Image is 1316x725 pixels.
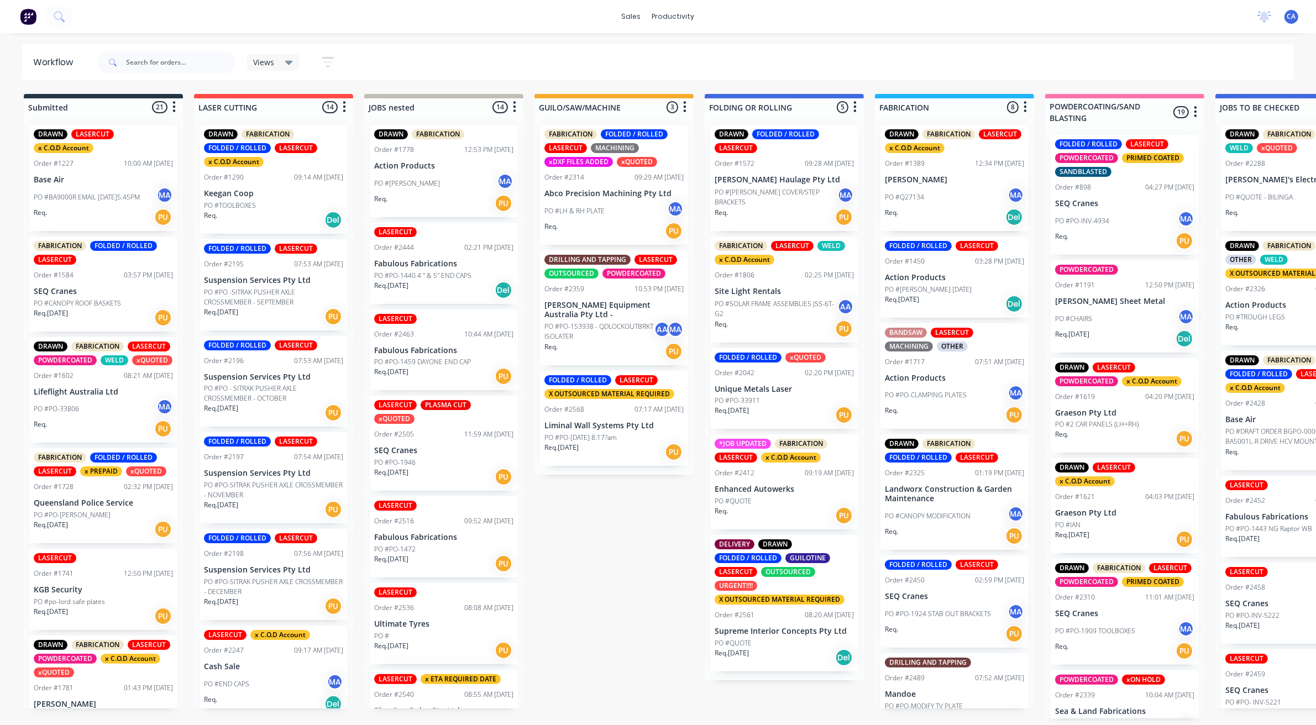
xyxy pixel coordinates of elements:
[667,201,684,217] div: MA
[374,145,414,155] div: Order #1778
[412,129,464,139] div: FABRICATION
[885,159,925,169] div: Order #1389
[615,375,658,385] div: LASERCUT
[1055,216,1109,226] p: PO #PO-INV-4934
[544,342,558,352] p: Req.
[835,320,853,338] div: PU
[34,129,67,139] div: DRAWN
[937,342,968,351] div: OTHER
[591,143,639,153] div: MACHINING
[204,383,343,403] p: PO #PO - SITRAK PUSHER AXLE CROSSMEMBER - OCTOBER
[544,284,584,294] div: Order #2359
[34,466,76,476] div: LASERCUT
[837,298,854,315] div: AA
[544,157,613,167] div: xDXF FILES ADDED
[544,255,631,265] div: DRILLING AND TAPPING
[1005,295,1023,313] div: Del
[771,241,814,251] div: LASERCUT
[1055,419,1139,429] p: PO #2 CAR PANELS (LH+RH)
[540,125,688,245] div: FABRICATIONFOLDED / ROLLEDLASERCUTMACHININGxDXF FILES ADDEDxQUOTEDOrder #231409:29 AM [DATE]Abco ...
[1055,280,1095,290] div: Order #1191
[885,273,1024,282] p: Action Products
[275,244,317,254] div: LASERCUT
[617,157,657,167] div: xQUOTED
[71,342,124,351] div: FABRICATION
[805,159,854,169] div: 09:28 AM [DATE]
[837,187,854,203] div: MA
[715,129,748,139] div: DRAWN
[1225,284,1265,294] div: Order #2326
[715,353,782,362] div: FOLDED / ROLLED
[1225,312,1285,322] p: PO #TROUGH LEGS
[1051,358,1199,453] div: DRAWNLASERCUTPOWDERCOATEDx C.O.D AccountOrder #161904:20 PM [DATE]Graeson Pty LtdPO #2 CAR PANELS...
[885,374,1024,383] p: Action Products
[1145,392,1194,402] div: 04:20 PM [DATE]
[156,398,173,415] div: MA
[1055,297,1194,306] p: [PERSON_NAME] Sheet Metal
[715,368,754,378] div: Order #2042
[1287,12,1296,22] span: CA
[885,208,898,218] p: Req.
[374,314,417,324] div: LASERCUT
[324,211,342,229] div: Del
[464,329,513,339] div: 10:44 AM [DATE]
[71,129,114,139] div: LASERCUT
[1093,463,1135,472] div: LASERCUT
[80,466,122,476] div: x PREPAID
[29,337,177,443] div: DRAWNFABRICATIONLASERCUTPOWDERCOATEDWELDxQUOTEDOrder #160208:21 AM [DATE]Lifeflight Australia Ltd...
[34,342,67,351] div: DRAWN
[540,371,688,466] div: FOLDED / ROLLEDLASERCUTX OUTSOURCED MATERIAL REQUIREDOrder #256807:17 AM [DATE]Liminal Wall Syste...
[34,192,140,202] p: PO #BA9000R EMAIL [DATE]5.45PM
[34,255,76,265] div: LASERCUT
[204,437,271,446] div: FOLDED / ROLLED
[544,172,584,182] div: Order #2314
[880,434,1029,550] div: DRAWNFABRICATIONFOLDED / ROLLEDLASERCUTOrder #232501:19 PM [DATE]Landworx Construction & Garden M...
[204,452,244,462] div: Order #2197
[101,355,128,365] div: WELD
[1145,182,1194,192] div: 04:27 PM [DATE]
[1225,398,1265,408] div: Order #2428
[1055,167,1111,177] div: SANDBLASTED
[1051,458,1199,553] div: DRAWNLASERCUTx C.O.D AccountOrder #162104:03 PM [DATE]Graeson Pty LtdPO #IANReq.[DATE]PU
[34,208,47,218] p: Req.
[544,143,587,153] div: LASERCUT
[204,129,238,139] div: DRAWN
[1055,376,1118,386] div: POWDERCOATED
[1055,139,1122,149] div: FOLDED / ROLLED
[374,259,513,269] p: Fabulous Fabrications
[204,307,238,317] p: Req. [DATE]
[1225,447,1239,457] p: Req.
[124,159,173,169] div: 10:00 AM [DATE]
[374,446,513,455] p: SEQ Cranes
[464,429,513,439] div: 11:59 AM [DATE]
[294,452,343,462] div: 07:54 AM [DATE]
[34,419,47,429] p: Req.
[34,355,97,365] div: POWDERCOATED
[204,211,217,220] p: Req.
[242,129,294,139] div: FABRICATION
[204,287,343,307] p: PO #PO -SITRAK PUSHER AXLE CROSSMEMBER - SEPTEMBER
[1225,192,1293,202] p: PO #QUOTE - BILINGA
[544,433,617,443] p: PO #PO-[DATE] 8:17?am
[34,241,86,251] div: FABRICATION
[29,448,177,543] div: FABRICATIONFOLDED / ROLLEDLASERCUTx PREPAIDxQUOTEDOrder #172802:32 PM [DATE]Queensland Police Ser...
[1051,135,1199,255] div: FOLDED / ROLLEDLASERCUTPOWDERCOATEDPRIMED COATEDSANDBLASTEDOrder #89804:27 PM [DATE]SEQ CranesPO ...
[544,206,605,216] p: PO #LH & RH PLATE
[654,321,670,338] div: AA
[34,270,74,280] div: Order #1584
[200,432,348,523] div: FOLDED / ROLLEDLASERCUTOrder #219707:54 AM [DATE]Suspension Services Pty LtdPO #PO-SITRAK PUSHER ...
[805,468,854,478] div: 09:19 AM [DATE]
[124,270,173,280] div: 03:57 PM [DATE]
[34,404,79,414] p: PO #PO-33806
[1225,208,1239,218] p: Req.
[665,343,683,360] div: PU
[1126,139,1168,149] div: LASERCUT
[1055,153,1118,163] div: POWDERCOATED
[544,129,597,139] div: FABRICATION
[975,256,1024,266] div: 03:28 PM [DATE]
[1055,182,1091,192] div: Order #898
[374,429,414,439] div: Order #2505
[544,375,611,385] div: FOLDED / ROLLED
[464,145,513,155] div: 12:53 PM [DATE]
[544,189,684,198] p: Abco Precision Machining Pty Ltd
